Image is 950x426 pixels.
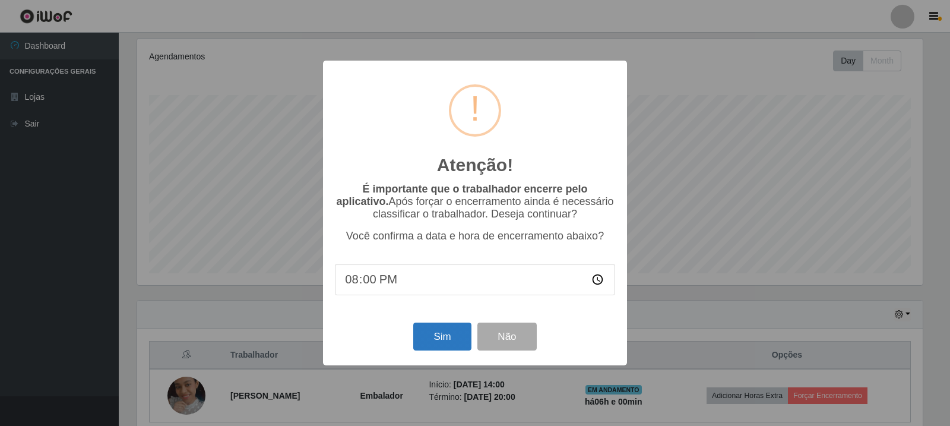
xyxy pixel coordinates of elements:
[335,183,615,220] p: Após forçar o encerramento ainda é necessário classificar o trabalhador. Deseja continuar?
[413,323,471,351] button: Sim
[335,230,615,242] p: Você confirma a data e hora de encerramento abaixo?
[477,323,536,351] button: Não
[336,183,587,207] b: É importante que o trabalhador encerre pelo aplicativo.
[437,154,513,176] h2: Atenção!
